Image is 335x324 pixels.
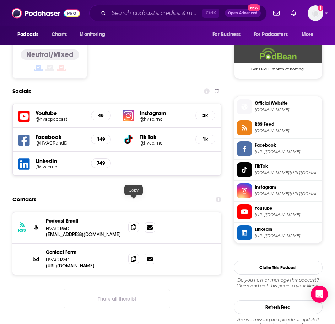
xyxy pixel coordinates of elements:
span: feed.podbean.com [255,128,319,134]
div: Search podcasts, credits, & more... [89,5,267,21]
span: Facebook [255,142,319,148]
input: Search podcasts, credits, & more... [109,7,202,19]
h5: 48 [97,113,105,119]
img: Podchaser - Follow, Share and Rate Podcasts [12,6,80,20]
a: @HVACRandD [36,140,85,146]
button: open menu [297,28,323,41]
span: Open Advanced [228,11,258,15]
h3: RSS [18,228,26,233]
h2: Socials [12,84,31,98]
span: https://www.linkedin.com/company/hvacrnd [255,233,319,239]
h5: 149 [97,136,105,142]
a: Charts [47,28,71,41]
button: Refresh Feed [234,300,323,314]
button: open menu [207,28,249,41]
p: HVAC R&D [46,257,123,263]
a: Official Website[DOMAIN_NAME] [237,99,319,114]
span: New [248,4,260,11]
a: Instagram[DOMAIN_NAME][URL][DOMAIN_NAME] [237,183,319,198]
p: Podcast Email [46,218,123,224]
div: Copy [124,185,143,195]
h5: 1k [201,136,209,142]
h5: Facebook [36,134,85,140]
h5: 2k [201,113,209,119]
span: Get 1 FREE month of hosting! [234,63,322,72]
span: TikTok [255,163,319,169]
button: Open AdvancedNew [225,9,261,17]
a: YouTube[URL][DOMAIN_NAME] [237,204,319,219]
span: https://www.youtube.com/@hvacpodcast [255,212,319,218]
img: iconImage [123,110,134,121]
a: Linkedin[URL][DOMAIN_NAME] [237,225,319,240]
span: https://www.facebook.com/HVACRandD [255,149,319,155]
h5: LinkedIn [36,157,85,164]
span: Charts [52,30,67,40]
p: HVAC R&D [46,225,123,231]
span: RSS Feed [255,121,319,127]
p: Contact Form [46,249,123,255]
h5: Tik Tok [140,134,190,140]
a: Facebook[URL][DOMAIN_NAME] [237,141,319,156]
img: User Profile [308,5,323,21]
button: open menu [249,28,298,41]
button: open menu [75,28,114,41]
button: Claim This Podcast [234,261,323,275]
span: Linkedin [255,226,319,232]
span: For Podcasters [254,30,288,40]
span: YouTube [255,205,319,211]
p: [EMAIL_ADDRESS][DOMAIN_NAME] [46,231,123,237]
img: Podbean Deal: Get 1 FREE month of hosting! [234,45,322,63]
span: tiktok.com/@hvac.rnd [255,170,319,176]
h5: Instagram [140,110,190,116]
a: Show notifications dropdown [288,7,299,19]
span: For Business [212,30,241,40]
div: Claim and edit this page to your liking. [234,277,323,289]
a: Podbean Deal: Get 1 FREE month of hosting! [234,45,322,74]
span: instagram.com/hvac.rnd [255,191,319,197]
h4: Neutral/Mixed [26,50,74,59]
svg: Add a profile image [318,5,323,11]
button: open menu [12,28,48,41]
a: @hvacrnd [36,164,85,169]
p: [URL][DOMAIN_NAME] [46,263,123,269]
button: Nothing here. [64,289,170,308]
span: Instagram [255,184,319,190]
span: Ctrl K [202,9,219,18]
span: Do you host or manage this podcast? [234,277,323,283]
h5: 749 [97,160,105,166]
a: RSS Feed[DOMAIN_NAME] [237,120,319,135]
a: Show notifications dropdown [270,7,282,19]
span: More [302,30,314,40]
a: @hvac.rnd [140,140,190,146]
h2: Contacts [12,193,36,206]
a: @hvac.rnd [140,116,190,122]
h5: Youtube [36,110,85,116]
a: @hvacpodcast [36,116,85,122]
span: Logged in as ILATeam [308,5,323,21]
span: Podcasts [17,30,38,40]
span: Official Website [255,100,319,106]
span: Monitoring [80,30,105,40]
div: Open Intercom Messenger [311,286,328,303]
button: Show profile menu [308,5,323,21]
span: hvacrnd.com [255,107,319,113]
a: TikTok[DOMAIN_NAME][URL][DOMAIN_NAME] [237,162,319,177]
